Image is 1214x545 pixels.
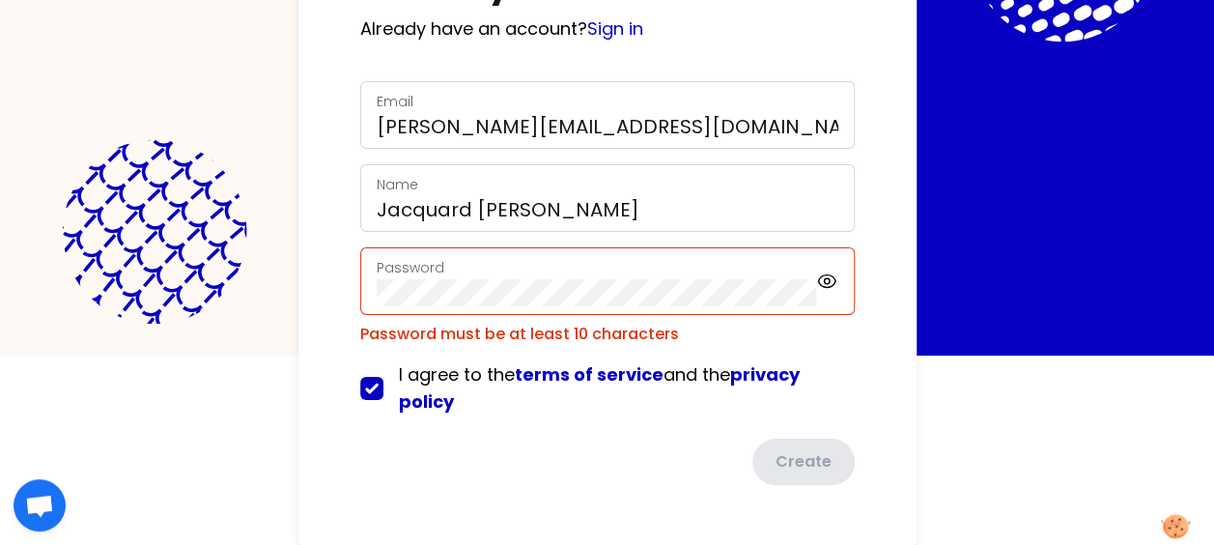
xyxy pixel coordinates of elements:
label: Name [377,175,418,194]
label: Password [377,258,444,277]
p: Already have an account? [360,15,855,43]
button: Create [752,439,855,485]
a: privacy policy [399,362,800,414]
div: Password must be at least 10 characters [360,323,855,346]
span: I agree to the and the [399,362,800,414]
label: Email [377,92,413,111]
a: Sign in [587,16,643,41]
div: Ouvrir le chat [14,479,66,531]
a: terms of service [515,362,663,387]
